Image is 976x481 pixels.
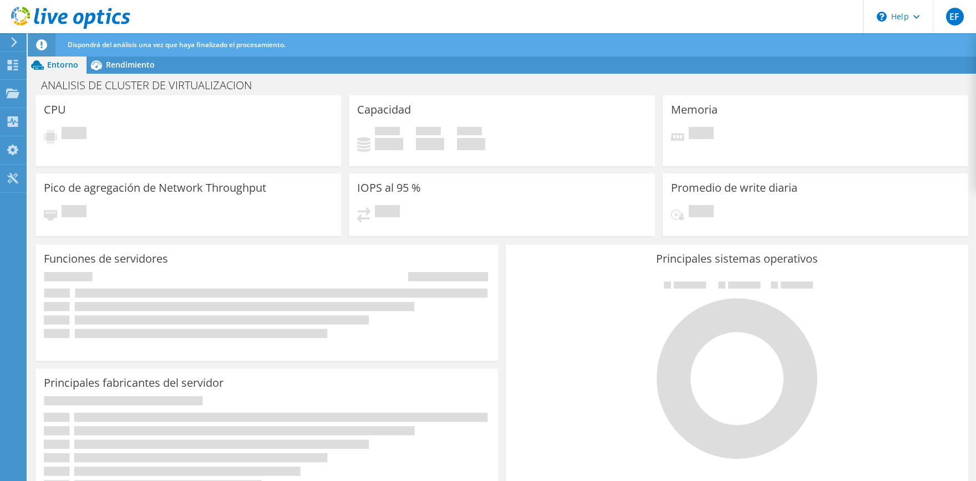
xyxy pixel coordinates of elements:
h3: Principales sistemas operativos [514,253,960,265]
span: Libre [416,127,441,138]
h3: Pico de agregación de Network Throughput [44,182,266,194]
h3: Promedio de write diaria [671,182,797,194]
h4: 0 GiB [457,138,485,150]
span: Dispondrá del análisis una vez que haya finalizado el procesamiento. [68,40,286,49]
span: Pendiente [689,205,714,220]
h3: Funciones de servidores [44,253,168,265]
h1: ANALISIS DE CLUSTER DE VIRTUALIZACION [36,79,269,91]
span: EF [946,8,964,25]
span: Used [375,127,400,138]
h3: CPU [44,104,66,116]
span: Pendiente [375,205,400,220]
h3: Memoria [671,104,718,116]
span: Pendiente [62,205,87,220]
h4: 0 GiB [416,138,444,150]
span: Pendiente [62,127,87,142]
h3: Capacidad [357,104,411,116]
h4: 0 GiB [375,138,403,150]
span: Entorno [47,59,78,70]
h3: IOPS al 95 % [357,182,421,194]
span: Pendiente [689,127,714,142]
h3: Principales fabricantes del servidor [44,377,223,389]
svg: \n [877,12,887,22]
span: Total [457,127,482,138]
span: Rendimiento [106,59,155,70]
